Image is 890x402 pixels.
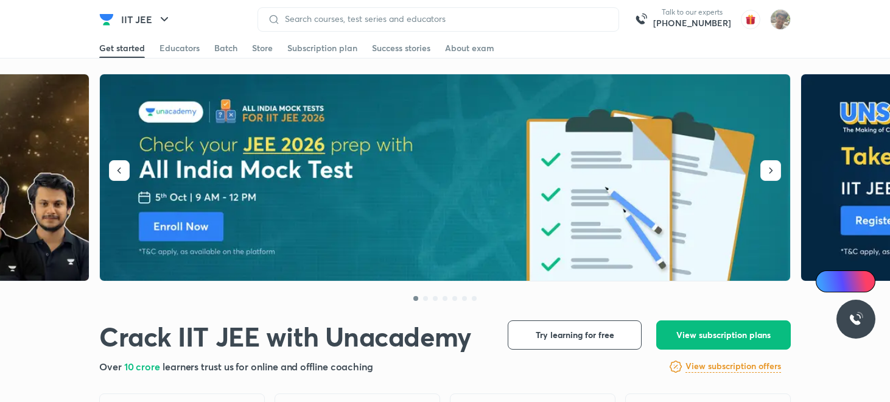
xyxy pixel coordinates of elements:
[99,12,114,27] img: Company Logo
[99,38,145,58] a: Get started
[287,42,357,54] div: Subscription plan
[741,10,760,29] img: avatar
[849,312,863,326] img: ttu
[280,14,609,24] input: Search courses, test series and educators
[676,329,771,341] span: View subscription plans
[653,17,731,29] a: [PHONE_NUMBER]
[816,270,875,292] a: Ai Doubts
[159,38,200,58] a: Educators
[214,38,237,58] a: Batch
[214,42,237,54] div: Batch
[508,320,642,350] button: Try learning for free
[685,360,781,373] h6: View subscription offers
[372,42,430,54] div: Success stories
[836,277,868,286] span: Ai Doubts
[445,38,494,58] a: About exam
[653,7,731,17] p: Talk to our experts
[629,7,653,32] img: call-us
[372,38,430,58] a: Success stories
[99,360,124,373] span: Over
[536,329,614,341] span: Try learning for free
[114,7,179,32] button: IIT JEE
[287,38,357,58] a: Subscription plan
[99,320,472,353] h1: Crack IIT JEE with Unacademy
[252,38,273,58] a: Store
[252,42,273,54] div: Store
[99,42,145,54] div: Get started
[159,42,200,54] div: Educators
[823,277,833,286] img: Icon
[770,9,791,30] img: Shashwat Mathur
[163,360,373,373] span: learners trust us for online and offline coaching
[685,359,781,374] a: View subscription offers
[656,320,791,350] button: View subscription plans
[445,42,494,54] div: About exam
[124,360,163,373] span: 10 crore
